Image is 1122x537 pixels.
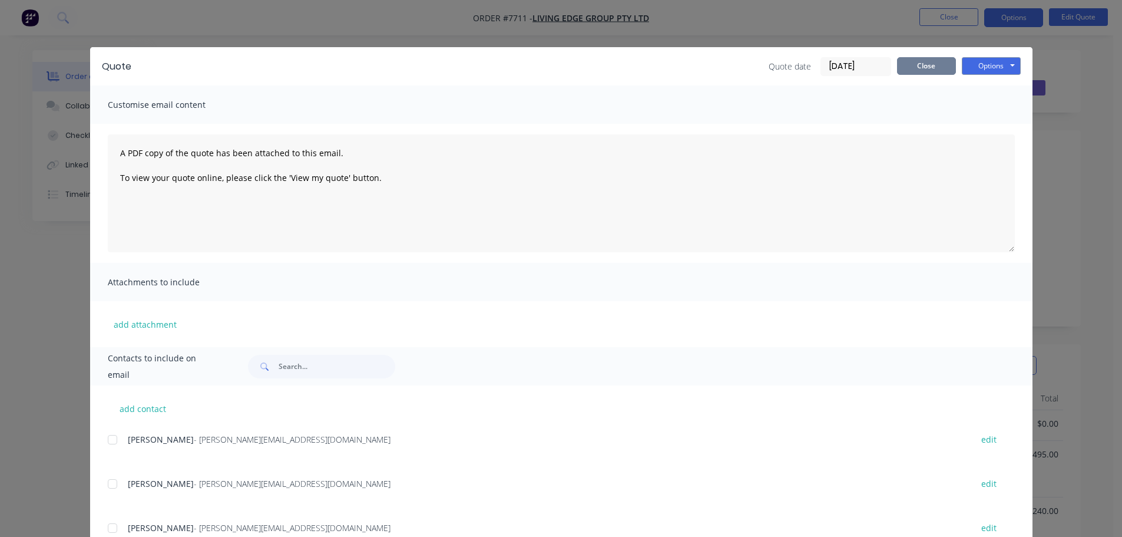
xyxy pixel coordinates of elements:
[194,478,390,489] span: - [PERSON_NAME][EMAIL_ADDRESS][DOMAIN_NAME]
[974,520,1004,536] button: edit
[194,434,390,445] span: - [PERSON_NAME][EMAIL_ADDRESS][DOMAIN_NAME]
[108,134,1015,252] textarea: A PDF copy of the quote has been attached to this email. To view your quote online, please click ...
[108,315,183,333] button: add attachment
[108,400,178,417] button: add contact
[974,476,1004,492] button: edit
[128,522,194,533] span: [PERSON_NAME]
[769,60,811,73] span: Quote date
[108,350,219,383] span: Contacts to include on email
[128,434,194,445] span: [PERSON_NAME]
[108,97,237,113] span: Customise email content
[194,522,390,533] span: - [PERSON_NAME][EMAIL_ADDRESS][DOMAIN_NAME]
[279,355,395,378] input: Search...
[962,57,1021,75] button: Options
[128,478,194,489] span: [PERSON_NAME]
[102,60,131,74] div: Quote
[974,431,1004,447] button: edit
[108,274,237,291] span: Attachments to include
[897,57,956,75] button: Close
